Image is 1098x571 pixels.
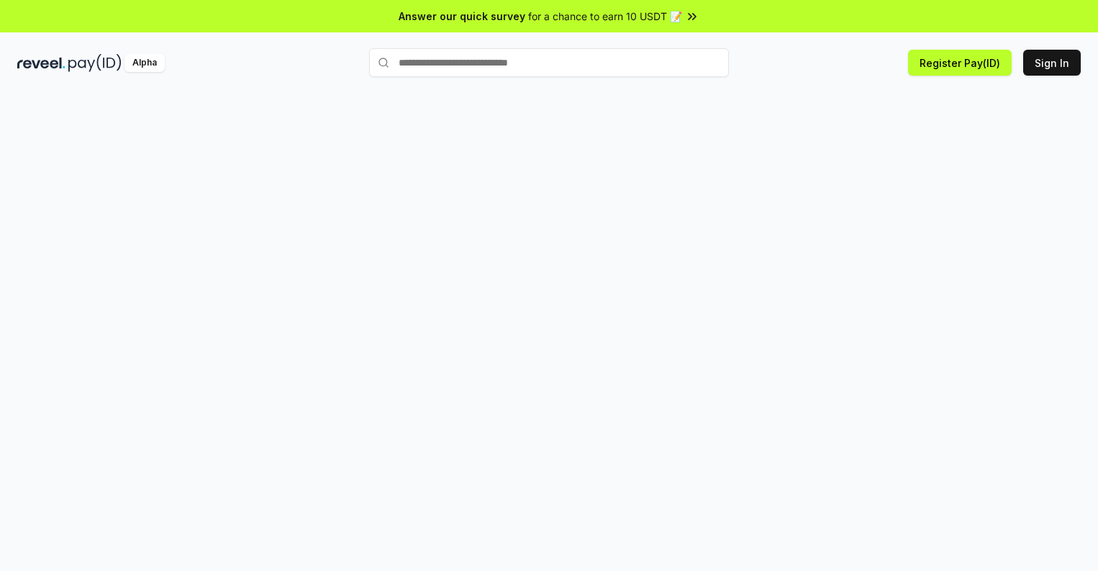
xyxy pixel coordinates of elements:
[528,9,682,24] span: for a chance to earn 10 USDT 📝
[17,54,65,72] img: reveel_dark
[124,54,165,72] div: Alpha
[399,9,525,24] span: Answer our quick survey
[68,54,122,72] img: pay_id
[1023,50,1081,76] button: Sign In
[908,50,1012,76] button: Register Pay(ID)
